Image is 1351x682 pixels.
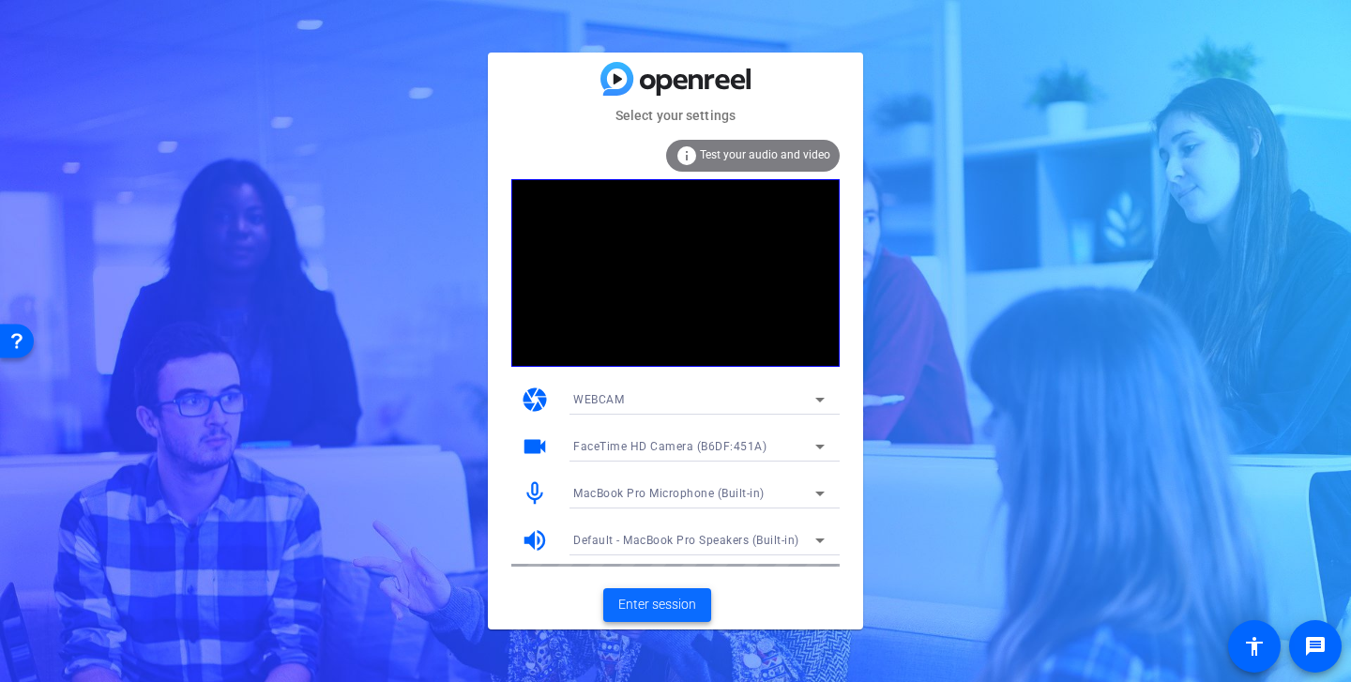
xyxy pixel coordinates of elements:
img: blue-gradient.svg [600,62,751,95]
mat-card-subtitle: Select your settings [488,105,863,126]
mat-icon: info [675,144,698,167]
mat-icon: camera [521,386,549,414]
mat-icon: accessibility [1243,635,1266,658]
mat-icon: videocam [521,432,549,461]
mat-icon: mic_none [521,479,549,508]
button: Enter session [603,588,711,622]
span: Enter session [618,595,696,614]
mat-icon: volume_up [521,526,549,554]
span: MacBook Pro Microphone (Built-in) [573,487,765,500]
span: Test your audio and video [700,148,830,161]
span: WEBCAM [573,393,624,406]
mat-icon: message [1304,635,1327,658]
span: FaceTime HD Camera (B6DF:451A) [573,440,767,453]
span: Default - MacBook Pro Speakers (Built-in) [573,534,799,547]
